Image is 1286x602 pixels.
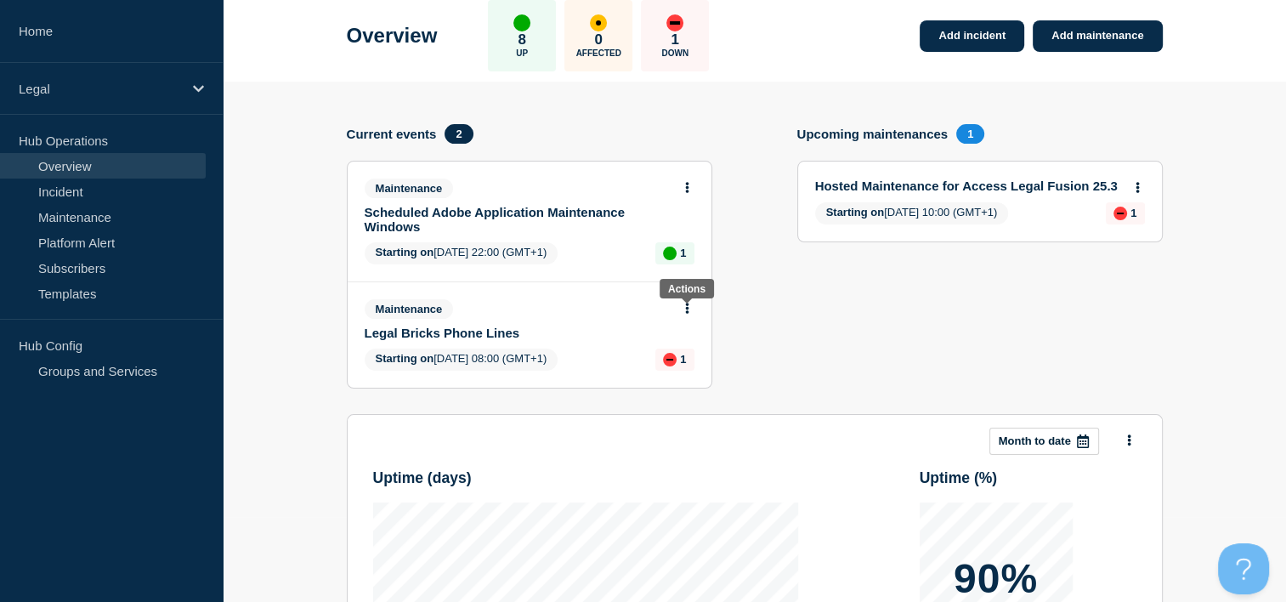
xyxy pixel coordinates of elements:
[347,24,438,48] h1: Overview
[920,469,998,487] h3: Uptime ( % )
[956,124,984,144] span: 1
[376,246,434,258] span: Starting on
[365,299,454,319] span: Maintenance
[954,559,1038,599] p: 90%
[797,127,949,141] h4: Upcoming maintenances
[1113,207,1127,220] div: down
[365,179,454,198] span: Maintenance
[347,127,437,141] h4: Current events
[671,31,679,48] p: 1
[826,206,885,219] span: Starting on
[680,247,686,259] p: 1
[576,48,621,58] p: Affected
[376,352,434,365] span: Starting on
[365,326,671,340] a: Legal Bricks Phone Lines
[663,247,677,260] div: up
[999,434,1071,447] p: Month to date
[1033,20,1162,52] a: Add maintenance
[365,205,671,234] a: Scheduled Adobe Application Maintenance Windows
[668,283,705,295] div: Actions
[513,14,530,31] div: up
[518,31,526,48] p: 8
[445,124,473,144] span: 2
[1218,543,1269,594] iframe: Help Scout Beacon - Open
[989,428,1099,455] button: Month to date
[365,242,558,264] span: [DATE] 22:00 (GMT+1)
[516,48,528,58] p: Up
[19,82,182,96] p: Legal
[815,202,1009,224] span: [DATE] 10:00 (GMT+1)
[661,48,688,58] p: Down
[920,20,1024,52] a: Add incident
[666,14,683,31] div: down
[365,349,558,371] span: [DATE] 08:00 (GMT+1)
[590,14,607,31] div: affected
[815,179,1122,193] a: Hosted Maintenance for Access Legal Fusion 25.3
[1130,207,1136,219] p: 1
[680,353,686,366] p: 1
[373,469,472,487] h3: Uptime ( days )
[595,31,603,48] p: 0
[663,353,677,366] div: down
